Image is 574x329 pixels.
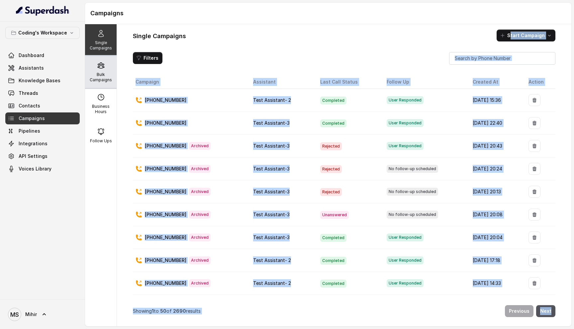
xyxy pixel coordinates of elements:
span: Test Assistant- 2 [253,257,291,263]
button: Previous [505,305,533,317]
td: [DATE] 20:24 [467,158,524,180]
button: Filters [133,52,162,64]
span: Rejected [320,188,342,196]
th: Last Call Status [315,75,381,89]
span: Archived [189,188,211,196]
p: [PHONE_NUMBER] [145,234,186,241]
span: User Responded [387,119,424,127]
span: No follow-up scheduled [387,165,438,173]
span: Test Assistant-3 [253,120,290,126]
td: [DATE] 14:17 [467,295,524,318]
p: Business Hours [88,104,114,114]
a: Voices Library [5,163,80,175]
span: Pipelines [19,128,40,134]
span: Archived [189,279,211,287]
p: [PHONE_NUMBER] [145,188,186,195]
p: [PHONE_NUMBER] [145,97,186,103]
a: Pipelines [5,125,80,137]
input: Search by Phone Number [449,52,555,65]
a: Integrations [5,138,80,150]
span: Test Assistant-3 [253,189,290,194]
span: API Settings [19,153,48,160]
span: Voices Library [19,165,51,172]
span: User Responded [387,142,424,150]
th: Action [523,75,555,89]
p: [PHONE_NUMBER] [145,211,186,218]
p: Bulk Campaigns [88,72,114,83]
h1: Campaigns [90,8,566,19]
span: Completed [320,97,346,104]
span: User Responded [387,256,424,264]
a: Mihir [5,305,80,324]
span: Contacts [19,102,40,109]
td: [DATE] 22:40 [467,112,524,135]
th: Created At [467,75,524,89]
td: [DATE] 15:36 [467,89,524,112]
th: Assistant [248,75,315,89]
span: 50 [160,308,166,314]
td: [DATE] 20:13 [467,180,524,203]
span: Integrations [19,140,48,147]
a: Dashboard [5,49,80,61]
button: Start Campaign [497,30,555,41]
span: Test Assistant-3 [253,212,290,217]
p: Follow Ups [90,138,112,144]
span: User Responded [387,233,424,241]
span: No follow-up scheduled [387,188,438,196]
span: Test Assistant-3 [253,143,290,149]
span: Mihir [25,311,37,318]
span: 1 [152,308,154,314]
p: Single Campaigns [88,40,114,51]
span: Campaigns [19,115,45,122]
span: Archived [189,256,211,264]
span: Test Assistant- 2 [253,97,291,103]
p: Coding's Workspace [18,29,67,37]
span: Threads [19,90,38,97]
span: Completed [320,257,346,265]
a: Contacts [5,100,80,112]
th: Follow Up [381,75,467,89]
span: Archived [189,142,211,150]
p: [PHONE_NUMBER] [145,257,186,264]
span: Completed [320,119,346,127]
th: Campaign [133,75,248,89]
a: Threads [5,87,80,99]
span: Assistants [19,65,44,71]
span: Unanswered [320,211,349,219]
td: [DATE] 20:08 [467,203,524,226]
span: Knowledge Bases [19,77,60,84]
button: Coding's Workspace [5,27,80,39]
td: [DATE] 20:04 [467,226,524,249]
p: [PHONE_NUMBER] [145,143,186,149]
nav: Pagination [133,301,555,321]
span: Archived [189,165,211,173]
span: Completed [320,280,346,288]
span: Dashboard [19,52,44,59]
p: Showing to of results [133,308,201,314]
span: Completed [320,234,346,242]
p: [PHONE_NUMBER] [145,120,186,126]
td: [DATE] 17:18 [467,249,524,272]
span: Rejected [320,142,342,150]
h1: Single Campaigns [133,31,186,41]
span: Archived [189,233,211,241]
p: [PHONE_NUMBER] [145,165,186,172]
span: Archived [189,211,211,219]
img: light.svg [16,5,69,16]
span: Test Assistant- 2 [253,280,291,286]
span: Rejected [320,165,342,173]
a: Knowledge Bases [5,75,80,87]
span: User Responded [387,96,424,104]
span: User Responded [387,279,424,287]
span: 2690 [173,308,186,314]
a: API Settings [5,150,80,162]
a: Campaigns [5,112,80,124]
span: No follow-up scheduled [387,211,438,219]
button: Next [536,305,555,317]
text: MS [10,311,19,318]
td: [DATE] 14:33 [467,272,524,295]
span: Test Assistant-3 [253,166,290,171]
a: Assistants [5,62,80,74]
span: Test Assistant-3 [253,234,290,240]
td: [DATE] 20:43 [467,135,524,158]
